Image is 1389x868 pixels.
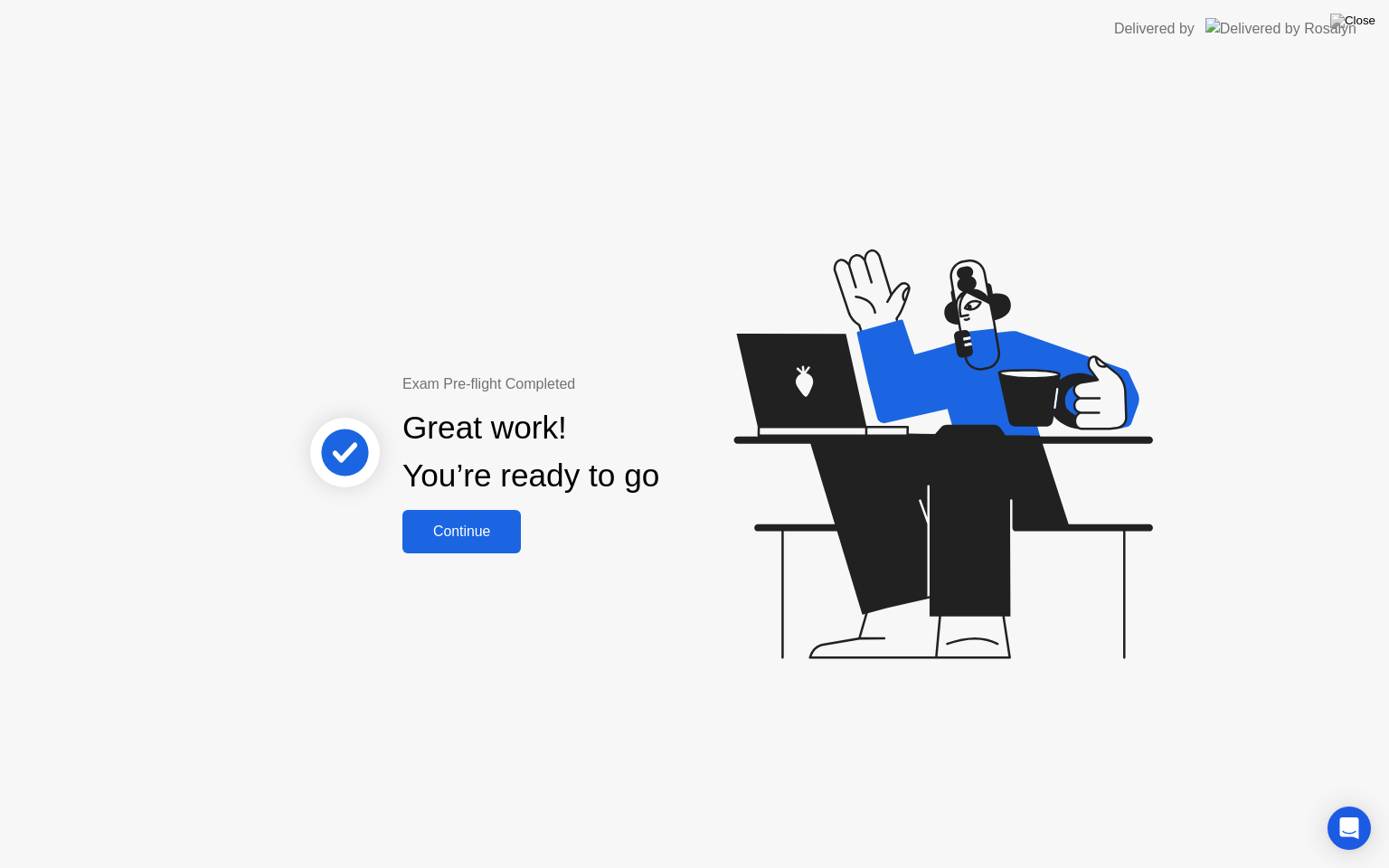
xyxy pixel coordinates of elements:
[408,524,515,540] div: Continue
[1328,807,1371,850] div: Open Intercom Messenger
[1205,18,1356,39] img: Delivered by Rosalyn
[402,404,659,500] div: Great work! You’re ready to go
[1114,18,1195,40] div: Delivered by
[402,373,776,395] div: Exam Pre-flight Completed
[1330,14,1375,28] img: Close
[402,510,521,553] button: Continue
